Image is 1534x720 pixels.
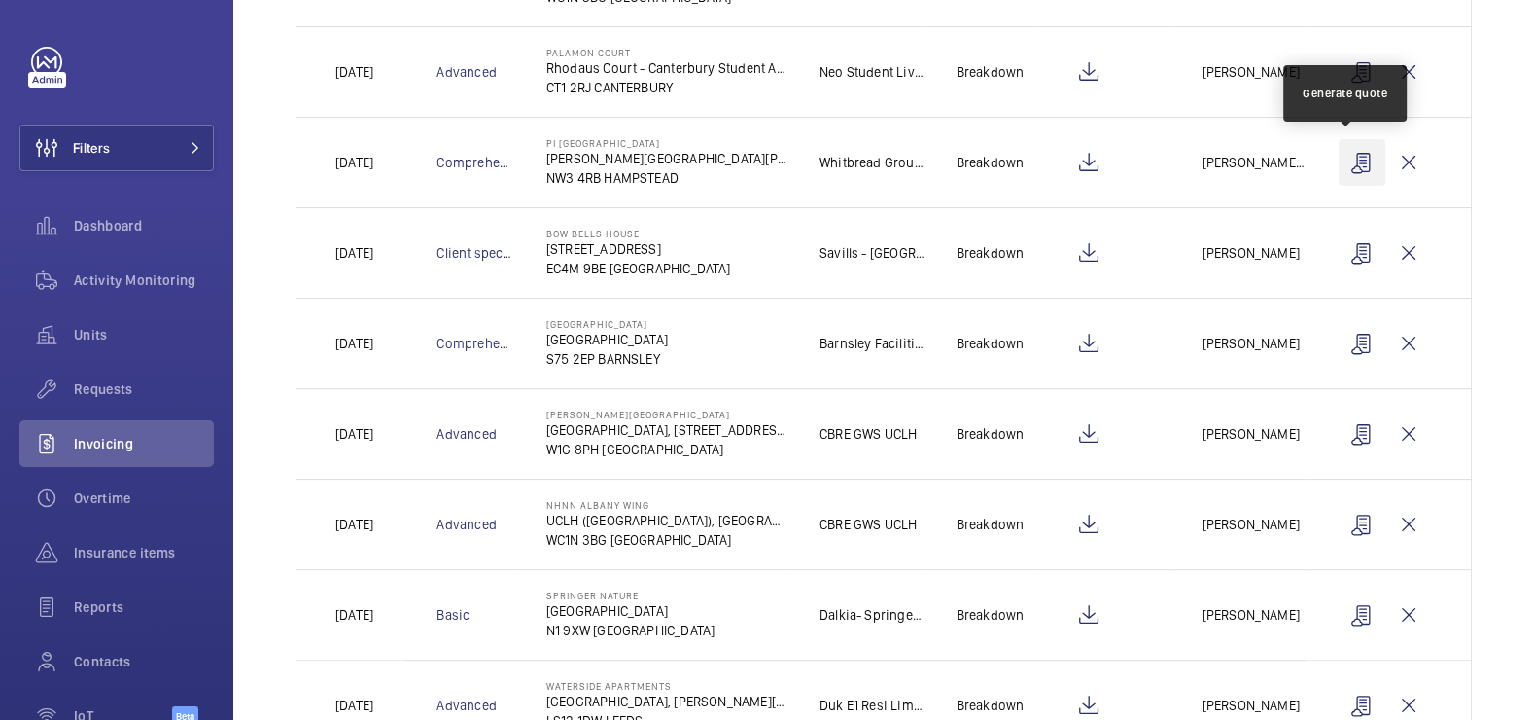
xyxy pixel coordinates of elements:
[956,605,1024,625] p: Breakdown
[74,325,214,344] span: Units
[546,318,668,330] p: [GEOGRAPHIC_DATA]
[335,424,373,444] p: [DATE]
[956,334,1024,353] p: Breakdown
[1202,605,1299,625] p: [PERSON_NAME]
[436,698,496,713] a: Advanced
[546,78,788,97] p: CT1 2RJ CANTERBURY
[436,64,496,80] a: Advanced
[436,426,496,442] a: Advanced
[1202,153,1307,172] p: [PERSON_NAME] [PERSON_NAME]
[956,153,1024,172] p: Breakdown
[546,621,715,640] p: N1 9XW [GEOGRAPHIC_DATA]
[1202,243,1299,263] p: [PERSON_NAME]
[956,243,1024,263] p: Breakdown
[74,216,214,235] span: Dashboard
[546,47,788,58] p: Palamon Court
[546,601,715,621] p: [GEOGRAPHIC_DATA]
[546,168,788,188] p: NW3 4RB HAMPSTEAD
[546,409,788,420] p: [PERSON_NAME][GEOGRAPHIC_DATA]
[1202,424,1299,444] p: [PERSON_NAME]
[819,605,925,625] p: Dalkia- Springer Nature
[19,125,214,171] button: Filters
[546,330,668,349] p: [GEOGRAPHIC_DATA]
[335,515,373,534] p: [DATE]
[335,334,373,353] p: [DATE]
[819,334,925,353] p: Barnsley Facilities Services- [GEOGRAPHIC_DATA]
[74,379,214,399] span: Requests
[546,420,788,440] p: [GEOGRAPHIC_DATA], [STREET_ADDRESS][PERSON_NAME],
[546,692,788,711] p: [GEOGRAPHIC_DATA], [PERSON_NAME][GEOGRAPHIC_DATA]
[546,349,668,369] p: S75 2EP BARNSLEY
[956,515,1024,534] p: Breakdown
[819,243,925,263] p: Savills - [GEOGRAPHIC_DATA]
[436,155,532,170] a: Comprehensive
[1202,62,1299,82] p: [PERSON_NAME]
[74,652,214,671] span: Contacts
[74,270,214,290] span: Activity Monitoring
[546,137,788,149] p: PI [GEOGRAPHIC_DATA]
[819,424,917,444] p: CBRE GWS UCLH
[74,543,214,562] span: Insurance items
[956,62,1024,82] p: Breakdown
[546,530,788,550] p: WC1N 3BG [GEOGRAPHIC_DATA]
[819,515,917,534] p: CBRE GWS UCLH
[546,228,731,239] p: Bow Bells House
[956,696,1024,715] p: Breakdown
[335,605,373,625] p: [DATE]
[546,590,715,601] p: Springer Nature
[546,149,788,168] p: [PERSON_NAME][GEOGRAPHIC_DATA][PERSON_NAME]
[1202,334,1299,353] p: [PERSON_NAME]
[335,696,373,715] p: [DATE]
[1303,85,1387,102] div: Generate quote
[956,424,1024,444] p: Breakdown
[74,488,214,508] span: Overtime
[546,259,731,278] p: EC4M 9BE [GEOGRAPHIC_DATA]
[546,58,788,78] p: Rhodaus Court - Canterbury Student Accommodation
[436,607,470,623] a: Basic
[546,680,788,692] p: Waterside Apartments
[436,245,523,261] a: Client specific
[335,62,373,82] p: [DATE]
[335,153,373,172] p: [DATE]
[819,153,925,172] p: Whitbread Group PLC
[335,243,373,263] p: [DATE]
[73,138,110,158] span: Filters
[74,434,214,453] span: Invoicing
[819,62,925,82] p: Neo Student Living - Canterbury Palamon Court
[1202,515,1299,534] p: [PERSON_NAME]
[436,336,532,351] a: Comprehensive
[1202,696,1299,715] p: [PERSON_NAME]
[546,499,788,511] p: NHNN Albany Wing
[546,239,731,259] p: [STREET_ADDRESS]
[74,597,214,617] span: Reports
[819,696,925,715] p: Duk E1 Resi Limited and Duke E2 Resi Limited - Waterside Apartments
[546,511,788,530] p: UCLH ([GEOGRAPHIC_DATA]), [GEOGRAPHIC_DATA],
[546,440,788,459] p: W1G 8PH [GEOGRAPHIC_DATA]
[436,517,496,532] a: Advanced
